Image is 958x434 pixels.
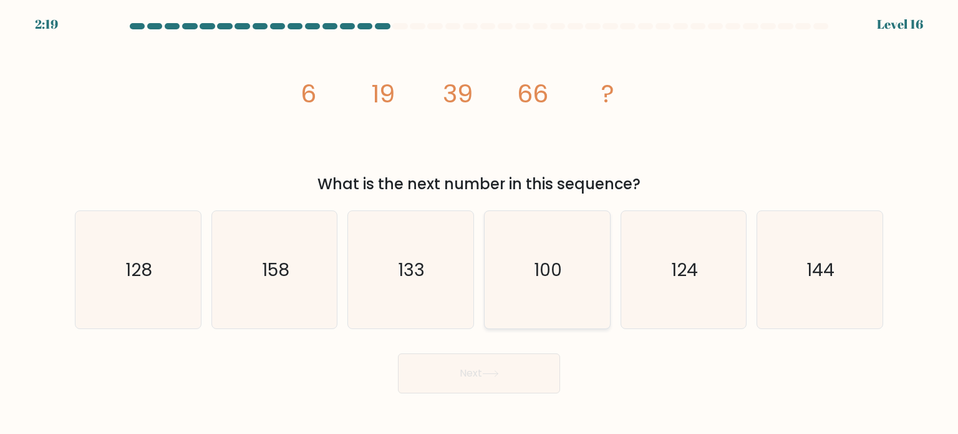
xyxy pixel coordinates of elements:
[443,76,473,111] tspan: 39
[371,76,395,111] tspan: 19
[535,257,563,282] text: 100
[301,76,316,111] tspan: 6
[671,257,698,282] text: 124
[398,353,560,393] button: Next
[82,173,876,195] div: What is the next number in this sequence?
[517,76,548,111] tspan: 66
[399,257,425,282] text: 133
[601,76,614,111] tspan: ?
[35,15,58,34] div: 2:19
[807,257,835,282] text: 144
[877,15,923,34] div: Level 16
[262,257,289,282] text: 158
[126,257,153,282] text: 128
